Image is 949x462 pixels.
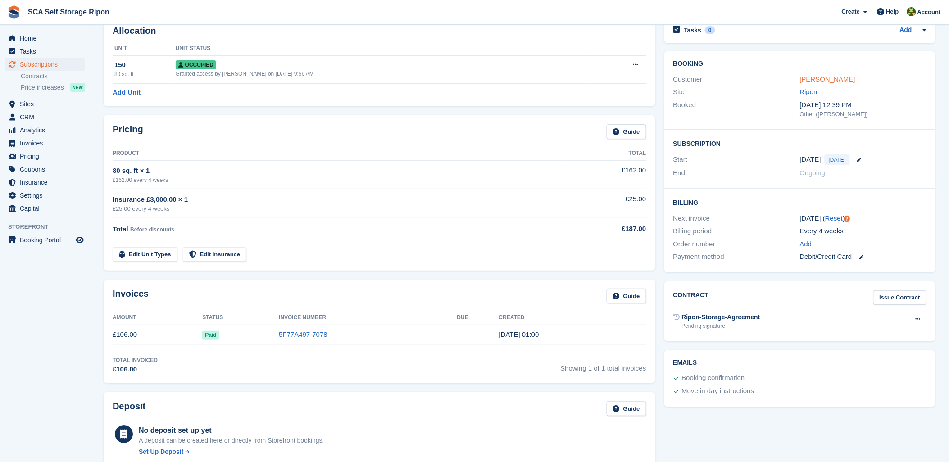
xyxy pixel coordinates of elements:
a: menu [5,176,85,189]
a: menu [5,202,85,215]
span: Subscriptions [20,58,74,71]
div: Ripon-Storage-Agreement [682,313,760,322]
span: Occupied [176,60,216,69]
div: £162.00 every 4 weeks [113,176,564,184]
span: Booking Portal [20,234,74,246]
span: Invoices [20,137,74,149]
h2: Subscription [673,139,926,148]
div: Set Up Deposit [139,447,184,457]
div: Start [673,154,800,165]
a: menu [5,58,85,71]
img: stora-icon-8386f47178a22dfd0bd8f6a31ec36ba5ce8667c1dd55bd0f319d3a0aa187defe.svg [7,5,21,19]
h2: Booking [673,60,926,68]
div: Granted access by [PERSON_NAME] on [DATE] 9:56 AM [176,70,590,78]
div: Move in day instructions [682,386,754,397]
span: Showing 1 of 1 total invoices [561,356,646,375]
h2: Emails [673,359,926,367]
a: Edit Unit Types [113,247,177,262]
div: Order number [673,239,800,249]
div: [DATE] ( ) [800,213,926,224]
a: Guide [607,401,646,416]
th: Unit Status [176,41,590,56]
div: Site [673,87,800,97]
td: £162.00 [564,160,646,189]
div: Booking confirmation [682,373,745,384]
a: menu [5,150,85,163]
div: Debit/Credit Card [800,252,926,262]
span: Tasks [20,45,74,58]
span: Ongoing [800,169,826,177]
span: Paid [202,331,219,340]
th: Status [202,311,279,325]
span: Capital [20,202,74,215]
span: Storefront [8,222,90,231]
td: £25.00 [564,189,646,218]
div: 0 [705,26,715,34]
span: Pricing [20,150,74,163]
td: £106.00 [113,325,202,345]
a: Add [900,25,912,36]
div: £25.00 every 4 weeks [113,204,564,213]
div: 150 [114,60,176,70]
th: Created [499,311,646,325]
a: Add [800,239,812,249]
h2: Invoices [113,289,149,303]
span: [DATE] [825,154,850,165]
div: £187.00 [564,224,646,234]
a: SCA Self Storage Ripon [24,5,113,19]
span: Account [917,8,941,17]
a: menu [5,137,85,149]
a: menu [5,111,85,123]
div: No deposit set up yet [139,425,324,436]
a: 5F77A497-7078 [279,331,327,338]
a: [PERSON_NAME] [800,75,855,83]
span: Home [20,32,74,45]
h2: Billing [673,198,926,207]
h2: Allocation [113,26,646,36]
h2: Contract [673,290,709,305]
a: Set Up Deposit [139,447,324,457]
a: menu [5,163,85,176]
h2: Tasks [684,26,702,34]
th: Unit [113,41,176,56]
h2: Deposit [113,401,145,416]
span: Price increases [21,83,64,92]
div: End [673,168,800,178]
time: 2025-09-27 00:00:53 UTC [499,331,539,338]
a: menu [5,45,85,58]
div: NEW [70,83,85,92]
div: [DATE] 12:39 PM [800,100,926,110]
th: Amount [113,311,202,325]
div: Every 4 weeks [800,226,926,236]
div: Billing period [673,226,800,236]
h2: Pricing [113,124,143,139]
div: 80 sq. ft [114,70,176,78]
div: Pending signature [682,322,760,330]
a: menu [5,234,85,246]
div: Next invoice [673,213,800,224]
a: Ripon [800,88,817,95]
th: Product [113,146,564,161]
time: 2025-09-27 00:00:00 UTC [800,154,821,165]
span: Total [113,225,128,233]
a: Issue Contract [873,290,926,305]
div: 80 sq. ft × 1 [113,166,564,176]
a: Edit Insurance [183,247,247,262]
a: Add Unit [113,87,141,98]
div: Other ([PERSON_NAME]) [800,110,926,119]
div: £106.00 [113,364,158,375]
div: Booked [673,100,800,119]
span: Insurance [20,176,74,189]
th: Invoice Number [279,311,457,325]
span: CRM [20,111,74,123]
a: Contracts [21,72,85,81]
a: menu [5,98,85,110]
a: Guide [607,124,646,139]
img: Kelly Neesham [907,7,916,16]
div: Insurance £3,000.00 × 1 [113,195,564,205]
div: Total Invoiced [113,356,158,364]
div: Payment method [673,252,800,262]
th: Due [457,311,499,325]
a: menu [5,32,85,45]
a: menu [5,124,85,136]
